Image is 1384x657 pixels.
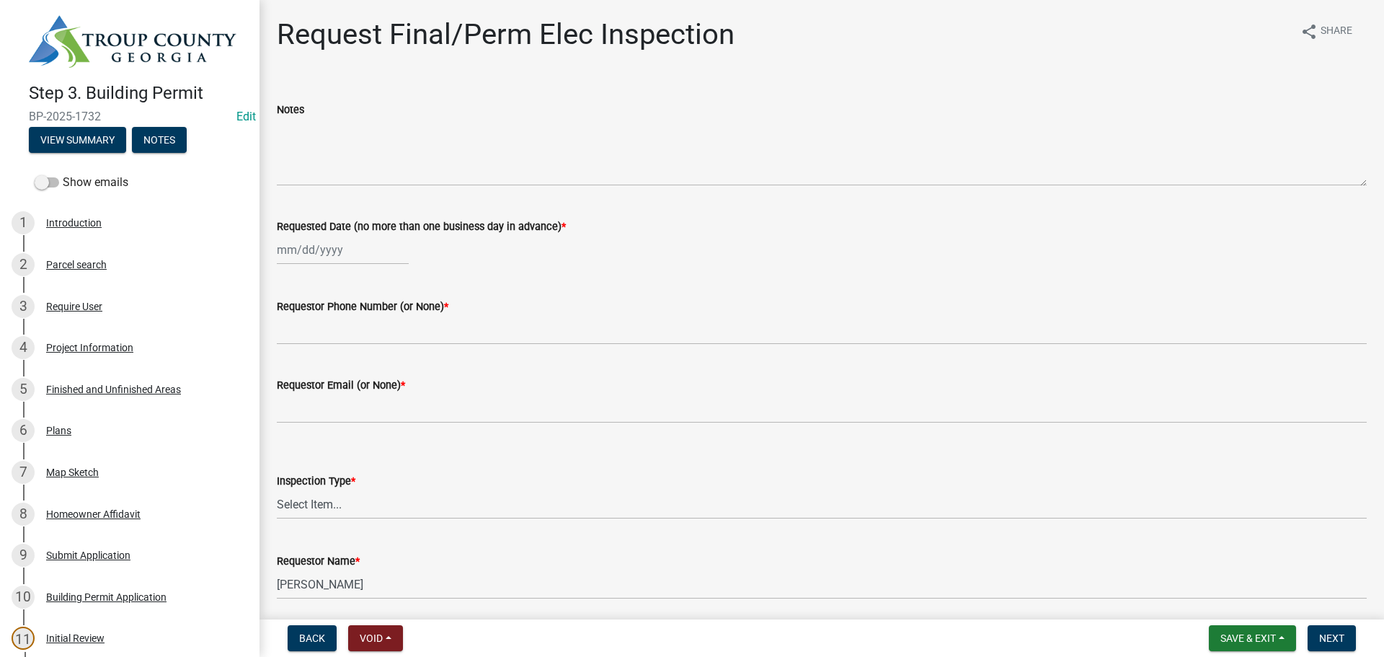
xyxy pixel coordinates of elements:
i: share [1300,23,1318,40]
wm-modal-confirm: Summary [29,135,126,146]
button: Next [1308,625,1356,651]
div: 7 [12,461,35,484]
div: Homeowner Affidavit [46,509,141,519]
div: Map Sketch [46,467,99,477]
wm-modal-confirm: Edit Application Number [236,110,256,123]
div: Project Information [46,343,133,353]
div: Building Permit Application [46,592,167,602]
div: Plans [46,425,71,436]
h1: Request Final/Perm Elec Inspection [277,17,735,52]
div: 5 [12,378,35,401]
button: Save & Exit [1209,625,1296,651]
span: BP-2025-1732 [29,110,231,123]
div: 9 [12,544,35,567]
a: Edit [236,110,256,123]
wm-modal-confirm: Notes [132,135,187,146]
div: Require User [46,301,102,312]
div: 2 [12,253,35,276]
span: Void [360,632,383,644]
input: mm/dd/yyyy [277,235,409,265]
div: Finished and Unfinished Areas [46,384,181,394]
span: Next [1319,632,1344,644]
span: Share [1321,23,1352,40]
button: Void [348,625,403,651]
label: Notes [277,105,304,115]
h4: Step 3. Building Permit [29,83,248,104]
button: Notes [132,127,187,153]
label: Requestor Email (or None) [277,381,405,391]
div: 4 [12,336,35,359]
div: Introduction [46,218,102,228]
label: Requestor Phone Number (or None) [277,302,448,312]
div: 1 [12,211,35,234]
div: Initial Review [46,633,105,643]
label: Requested Date (no more than one business day in advance) [277,222,566,232]
label: Requestor Name [277,557,360,567]
div: Submit Application [46,550,130,560]
div: 6 [12,419,35,442]
div: 11 [12,627,35,650]
button: shareShare [1289,17,1364,45]
span: Save & Exit [1220,632,1276,644]
button: Back [288,625,337,651]
div: 10 [12,586,35,609]
button: View Summary [29,127,126,153]
label: Show emails [35,174,128,191]
div: 3 [12,295,35,318]
img: Troup County, Georgia [29,15,236,68]
label: Inspection Type [277,477,355,487]
span: Back [299,632,325,644]
div: Parcel search [46,260,107,270]
div: 8 [12,503,35,526]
